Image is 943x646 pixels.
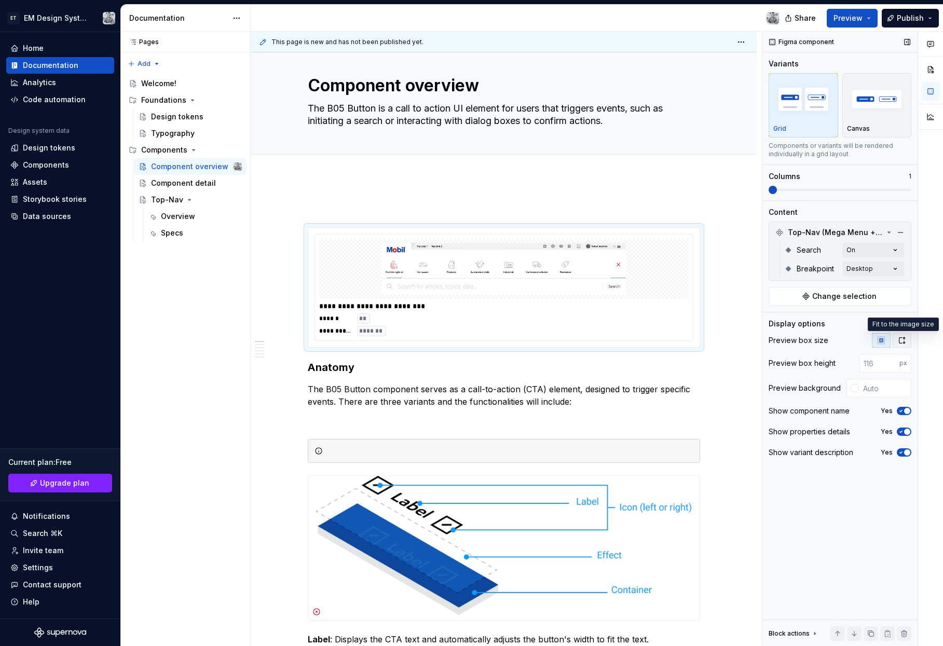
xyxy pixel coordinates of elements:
[773,125,786,133] p: Grid
[769,207,798,217] div: Content
[833,13,863,23] span: Preview
[6,559,114,576] a: Settings
[23,177,47,187] div: Assets
[103,12,115,24] img: Alex
[141,145,187,155] div: Components
[771,224,909,241] div: Top-Nav (Mega Menu + Search)
[812,291,877,301] span: Change selection
[8,474,112,492] a: Upgrade plan
[23,528,62,539] div: Search ⌘K
[6,508,114,525] button: Notifications
[769,73,838,138] button: placeholderGrid
[6,525,114,542] button: Search ⌘K
[308,634,330,644] strong: Label
[23,160,69,170] div: Components
[795,13,816,23] span: Share
[769,427,850,437] div: Show properties details
[769,319,825,329] div: Display options
[769,626,819,641] div: Block actions
[308,383,700,408] p: The B05 Button component serves as a call-to-action (CTA) element, designed to trigger specific e...
[847,125,870,133] p: Canvas
[6,40,114,57] a: Home
[234,162,242,171] img: Alex
[129,13,227,23] div: Documentation
[308,633,700,645] p: : Displays the CTA text and automatically adjusts the button's width to fit the text.
[6,191,114,208] a: Storybook stories
[769,406,850,416] div: Show component name
[125,142,246,158] div: Components
[125,38,159,46] div: Pages
[40,478,89,488] span: Upgrade plan
[141,78,176,89] div: Welcome!
[23,60,78,71] div: Documentation
[769,335,828,346] div: Preview box size
[23,562,53,573] div: Settings
[827,9,878,28] button: Preview
[868,318,939,331] div: Fit to the image size
[769,171,800,182] div: Columns
[859,379,911,397] input: Auto
[23,77,56,88] div: Analytics
[788,227,884,238] span: Top-Nav (Mega Menu + Search)
[881,428,893,436] label: Yes
[306,73,698,98] textarea: Component overview
[6,542,114,559] a: Invite team
[23,545,63,556] div: Invite team
[308,360,700,375] h3: Anatomy
[7,12,20,24] div: ET
[797,264,834,274] span: Breakpoint
[773,80,833,118] img: placeholder
[8,457,112,468] div: Current plan : Free
[134,191,246,208] a: Top-Nav
[134,108,246,125] a: Design tokens
[151,128,195,139] div: Typography
[151,195,183,205] div: Top-Nav
[23,580,81,590] div: Contact support
[780,9,823,28] button: Share
[23,43,44,53] div: Home
[23,211,71,222] div: Data sources
[125,57,163,71] button: Add
[859,354,899,373] input: 116
[797,245,821,255] span: Search
[125,75,246,92] a: Welcome!
[24,13,90,23] div: EM Design System Trial
[6,74,114,91] a: Analytics
[846,265,873,273] div: Desktop
[144,208,246,225] a: Overview
[151,112,203,122] div: Design tokens
[134,158,246,175] a: Component overviewAlex
[23,94,86,105] div: Code automation
[23,511,70,521] div: Notifications
[769,383,841,393] div: Preview background
[125,75,246,241] div: Page tree
[769,142,911,158] div: Components or variants will be rendered individually in a grid layout
[899,359,907,367] p: px
[881,448,893,457] label: Yes
[308,476,700,620] img: d5c6ed55-4ded-4d4d-a1d7-4ffb859cfe26.png
[842,243,905,257] button: On
[769,629,810,638] div: Block actions
[23,143,75,153] div: Design tokens
[6,576,114,593] button: Contact support
[161,228,183,238] div: Specs
[8,127,70,135] div: Design system data
[151,161,228,172] div: Component overview
[897,13,924,23] span: Publish
[138,60,151,68] span: Add
[125,92,246,108] div: Foundations
[23,194,87,204] div: Storybook stories
[769,287,911,306] button: Change selection
[847,80,907,118] img: placeholder
[151,178,216,188] div: Component detail
[767,12,779,24] img: Alex
[846,246,855,254] div: On
[134,125,246,142] a: Typography
[769,358,836,368] div: Preview box height
[842,262,905,276] button: Desktop
[23,597,39,607] div: Help
[6,208,114,225] a: Data sources
[144,225,246,241] a: Specs
[141,95,186,105] div: Foundations
[161,211,195,222] div: Overview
